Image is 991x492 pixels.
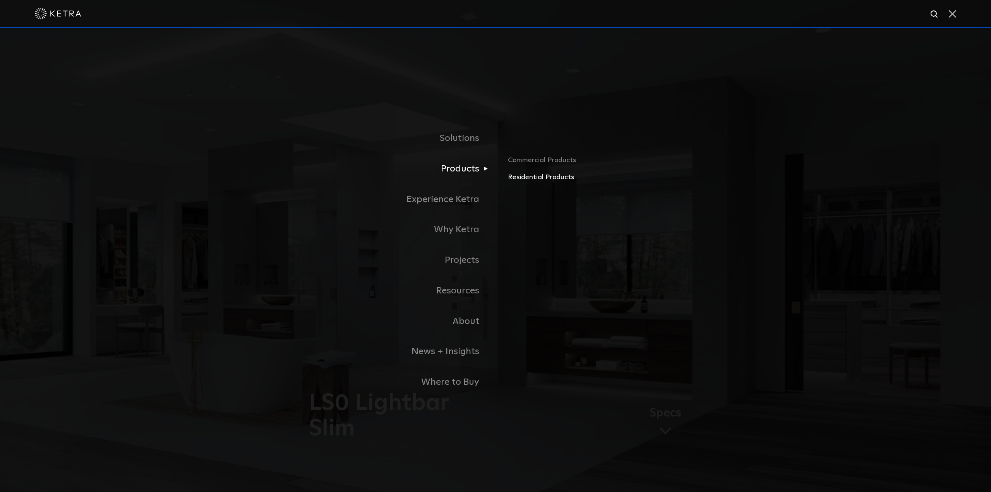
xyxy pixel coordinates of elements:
a: Commercial Products [508,155,689,172]
a: Where to Buy [302,367,495,398]
a: Solutions [302,123,495,154]
a: News + Insights [302,336,495,367]
img: search icon [930,10,940,19]
a: Projects [302,245,495,276]
div: Navigation Menu [302,123,689,398]
a: Residential Products [508,172,689,183]
img: ketra-logo-2019-white [35,8,81,19]
a: About [302,306,495,337]
a: Resources [302,276,495,306]
a: Products [302,154,495,184]
a: Why Ketra [302,214,495,245]
a: Experience Ketra [302,184,495,215]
